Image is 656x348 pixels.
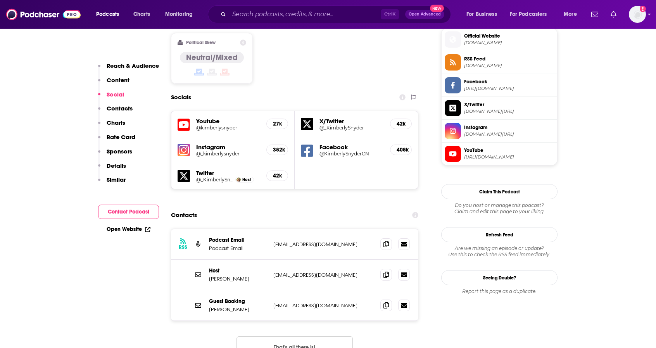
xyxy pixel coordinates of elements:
[242,177,251,182] span: Host
[441,202,558,215] div: Claim and edit this page to your liking.
[196,151,260,157] a: @_kimberlysnyder
[319,117,384,125] h5: X/Twitter
[171,90,191,105] h2: Socials
[273,146,281,153] h5: 382k
[98,62,159,76] button: Reach & Audience
[98,162,126,176] button: Details
[629,6,646,23] span: Logged in as megcassidy
[441,245,558,258] div: Are we missing an episode or update? Use this to check the RSS feed immediately.
[441,227,558,242] button: Refresh Feed
[160,8,203,21] button: open menu
[178,144,190,156] img: iconImage
[445,31,554,48] a: Official Website[DOMAIN_NAME]
[564,9,577,20] span: More
[196,117,260,125] h5: Youtube
[273,172,281,179] h5: 42k
[629,6,646,23] button: Show profile menu
[98,205,159,219] button: Contact Podcast
[165,9,193,20] span: Monitoring
[441,184,558,199] button: Claim This Podcast
[464,101,554,108] span: X/Twitter
[6,7,81,22] img: Podchaser - Follow, Share and Rate Podcasts
[445,123,554,139] a: Instagram[DOMAIN_NAME][URL]
[107,119,125,126] p: Charts
[464,154,554,160] span: https://www.youtube.com/@kimberlysnyder
[237,177,241,182] img: Kimberly Snyder
[196,125,260,131] a: @kimberlysnyder
[209,306,267,313] p: [PERSON_NAME]
[273,302,374,309] p: [EMAIL_ADDRESS][DOMAIN_NAME]
[430,5,444,12] span: New
[464,124,554,131] span: Instagram
[466,9,497,20] span: For Business
[98,148,132,162] button: Sponsors
[445,100,554,116] a: X/Twitter[DOMAIN_NAME][URL]
[464,33,554,40] span: Official Website
[133,9,150,20] span: Charts
[558,8,587,21] button: open menu
[273,241,374,248] p: [EMAIL_ADDRESS][DOMAIN_NAME]
[445,146,554,162] a: YouTube[URL][DOMAIN_NAME]
[107,176,126,183] p: Similar
[510,9,547,20] span: For Podcasters
[209,245,267,252] p: Podcast Email
[464,55,554,62] span: RSS Feed
[229,8,381,21] input: Search podcasts, credits, & more...
[608,8,620,21] a: Show notifications dropdown
[186,40,216,45] h2: Political Skew
[98,76,129,91] button: Content
[319,125,384,131] a: @_KimberlySnyder
[209,298,267,305] p: Guest Booking
[464,63,554,69] span: podcastone.com
[107,91,124,98] p: Social
[96,9,119,20] span: Podcasts
[98,133,135,148] button: Rate Card
[445,77,554,93] a: Facebook[URL][DOMAIN_NAME]
[98,91,124,105] button: Social
[107,76,129,84] p: Content
[107,148,132,155] p: Sponsors
[196,177,233,183] a: @_KimberlySnyder
[441,288,558,295] div: Report this page as a duplicate.
[186,53,238,62] h4: Neutral/Mixed
[381,9,399,19] span: Ctrl K
[107,133,135,141] p: Rate Card
[405,10,444,19] button: Open AdvancedNew
[215,5,458,23] div: Search podcasts, credits, & more...
[98,105,133,119] button: Contacts
[179,244,187,250] h3: RSS
[196,143,260,151] h5: Instagram
[319,151,384,157] a: @KimberlySnyderCN
[128,8,155,21] a: Charts
[273,272,374,278] p: [EMAIL_ADDRESS][DOMAIN_NAME]
[209,276,267,282] p: [PERSON_NAME]
[107,105,133,112] p: Contacts
[397,146,405,153] h5: 408k
[98,176,126,190] button: Similar
[397,121,405,127] h5: 42k
[464,86,554,91] span: https://www.facebook.com/KimberlySnyderCN
[461,8,507,21] button: open menu
[464,147,554,154] span: YouTube
[640,6,646,12] svg: Add a profile image
[441,270,558,285] a: Seeing Double?
[273,121,281,127] h5: 27k
[505,8,558,21] button: open menu
[464,109,554,114] span: twitter.com/_KimberlySnyder
[441,202,558,208] span: Do you host or manage this podcast?
[409,12,441,16] span: Open Advanced
[107,62,159,69] p: Reach & Audience
[319,143,384,151] h5: Facebook
[445,54,554,71] a: RSS Feed[DOMAIN_NAME]
[209,267,267,274] p: Host
[107,162,126,169] p: Details
[209,237,267,243] p: Podcast Email
[98,119,125,133] button: Charts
